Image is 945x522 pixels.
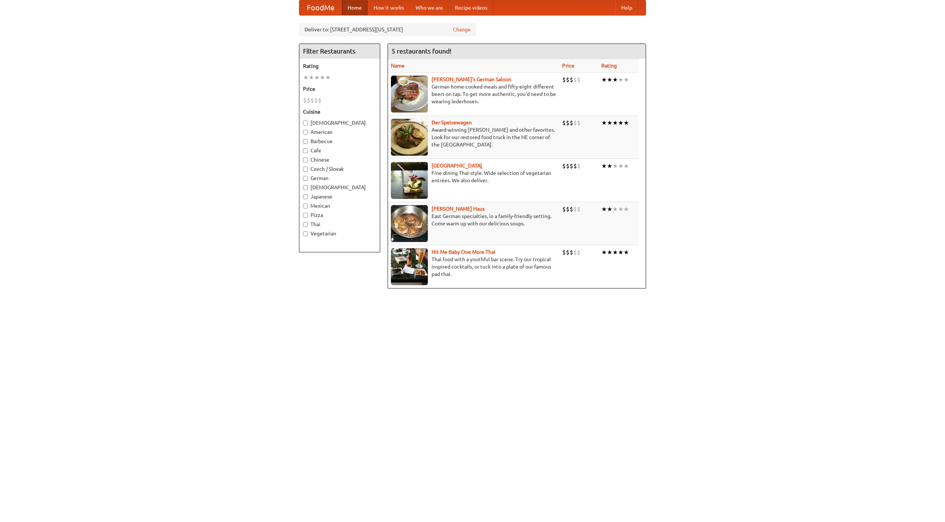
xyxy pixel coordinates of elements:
li: $ [577,76,581,84]
img: satay.jpg [391,162,428,199]
li: ★ [612,76,618,84]
a: Recipe videos [449,0,493,15]
a: How it works [368,0,410,15]
li: $ [562,76,566,84]
label: American [303,128,376,136]
li: ★ [612,162,618,170]
li: $ [577,119,581,127]
input: Vegetarian [303,231,308,236]
ng-pluralize: 5 restaurants found! [392,48,451,55]
li: ★ [623,76,629,84]
li: $ [303,96,307,104]
input: Japanese [303,194,308,199]
input: Mexican [303,204,308,208]
h5: Price [303,85,376,93]
li: $ [573,76,577,84]
li: ★ [612,119,618,127]
a: Der Speisewagen [432,120,472,125]
li: ★ [314,73,320,82]
p: German home-cooked meals and fifty-eight different beers on tap. To get more authentic, you'd nee... [391,83,556,105]
img: speisewagen.jpg [391,119,428,156]
li: $ [307,96,310,104]
input: [DEMOGRAPHIC_DATA] [303,121,308,125]
label: Thai [303,221,376,228]
div: Deliver to: [STREET_ADDRESS][US_STATE] [299,23,476,36]
h5: Rating [303,62,376,70]
p: Fine dining Thai-style. Wide selection of vegetarian entrées. We also deliver. [391,169,556,184]
label: German [303,174,376,182]
li: ★ [601,119,607,127]
li: ★ [607,248,612,256]
li: $ [566,162,570,170]
li: $ [562,205,566,213]
b: [PERSON_NAME]'s German Saloon [432,76,511,82]
li: ★ [325,73,331,82]
li: $ [570,162,573,170]
li: $ [566,248,570,256]
li: $ [573,119,577,127]
li: ★ [623,119,629,127]
label: [DEMOGRAPHIC_DATA] [303,184,376,191]
li: $ [314,96,318,104]
li: ★ [601,205,607,213]
a: Name [391,63,405,69]
li: $ [570,119,573,127]
input: Cafe [303,148,308,153]
li: ★ [623,162,629,170]
li: ★ [618,248,623,256]
li: $ [577,162,581,170]
li: ★ [607,119,612,127]
a: Change [453,26,471,33]
li: $ [573,205,577,213]
input: Czech / Slovak [303,167,308,172]
p: Thai food with a youthful bar scene. Try our tropical inspired cocktails, or tuck into a plate of... [391,256,556,278]
li: ★ [607,205,612,213]
label: [DEMOGRAPHIC_DATA] [303,119,376,127]
li: $ [573,162,577,170]
input: German [303,176,308,181]
label: Czech / Slovak [303,165,376,173]
label: Vegetarian [303,230,376,237]
li: ★ [601,76,607,84]
li: ★ [309,73,314,82]
li: $ [562,248,566,256]
li: $ [566,76,570,84]
li: ★ [623,205,629,213]
label: Japanese [303,193,376,200]
a: Help [615,0,638,15]
b: [PERSON_NAME] Haus [432,206,485,212]
li: ★ [612,205,618,213]
li: $ [577,205,581,213]
label: Pizza [303,211,376,219]
li: $ [310,96,314,104]
a: Home [342,0,368,15]
img: esthers.jpg [391,76,428,113]
li: $ [318,96,322,104]
b: [GEOGRAPHIC_DATA] [432,163,482,169]
li: $ [570,205,573,213]
label: Cafe [303,147,376,154]
li: ★ [607,162,612,170]
li: ★ [618,76,623,84]
img: babythai.jpg [391,248,428,285]
li: ★ [601,162,607,170]
input: [DEMOGRAPHIC_DATA] [303,185,308,190]
label: Chinese [303,156,376,163]
h4: Filter Restaurants [299,44,380,59]
li: $ [562,119,566,127]
label: Mexican [303,202,376,210]
li: $ [566,205,570,213]
li: $ [566,119,570,127]
li: ★ [607,76,612,84]
li: ★ [601,248,607,256]
h5: Cuisine [303,108,376,115]
li: ★ [618,162,623,170]
a: FoodMe [299,0,342,15]
a: Who we are [410,0,449,15]
input: Pizza [303,213,308,218]
li: $ [562,162,566,170]
input: American [303,130,308,135]
li: ★ [612,248,618,256]
img: kohlhaus.jpg [391,205,428,242]
label: Barbecue [303,138,376,145]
